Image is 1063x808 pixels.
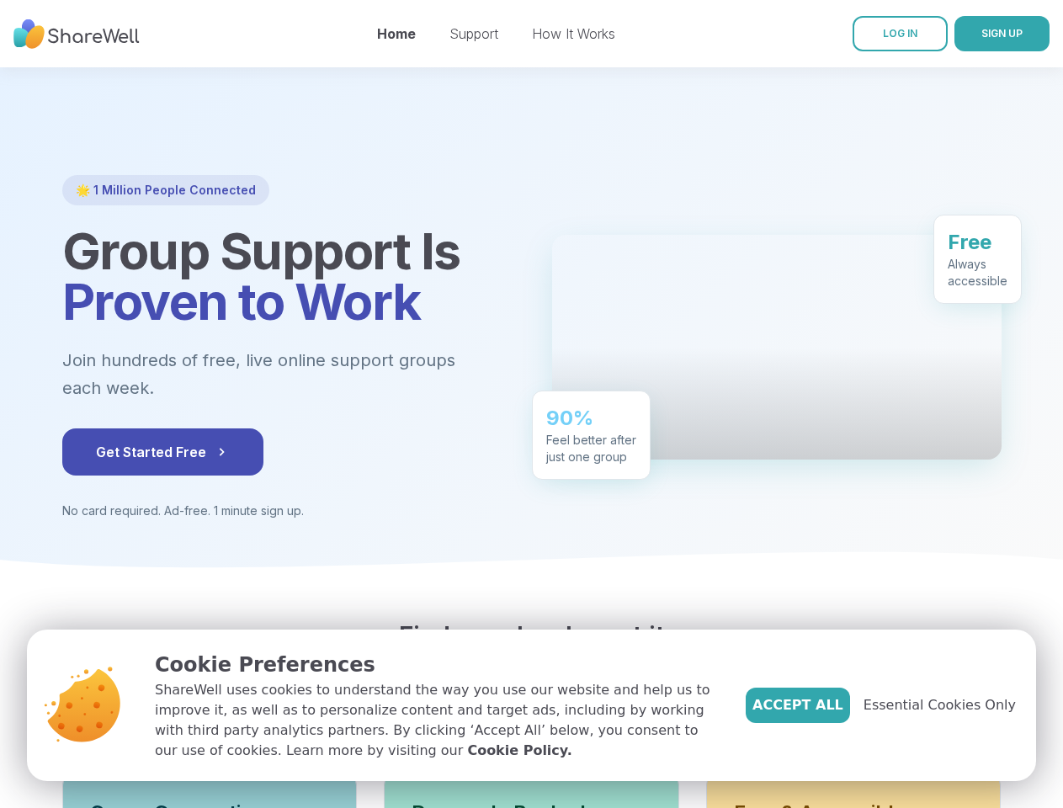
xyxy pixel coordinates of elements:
[752,695,843,715] span: Accept All
[62,428,263,476] button: Get Started Free
[864,695,1016,715] span: Essential Cookies Only
[948,229,1007,256] div: Free
[62,226,512,327] h1: Group Support Is
[449,25,498,42] a: Support
[954,16,1050,51] button: SIGN UP
[377,25,416,42] a: Home
[746,688,850,723] button: Accept All
[883,27,917,40] span: LOG IN
[467,741,571,761] a: Cookie Policy.
[155,680,719,761] p: ShareWell uses cookies to understand the way you use our website and help us to improve it, as we...
[981,27,1023,40] span: SIGN UP
[62,620,1002,651] h2: Find people who get it
[853,16,948,51] a: LOG IN
[546,432,636,465] div: Feel better after just one group
[155,650,719,680] p: Cookie Preferences
[62,271,421,332] span: Proven to Work
[62,502,512,519] p: No card required. Ad-free. 1 minute sign up.
[62,347,512,401] p: Join hundreds of free, live online support groups each week.
[96,442,230,462] span: Get Started Free
[532,25,615,42] a: How It Works
[546,405,636,432] div: 90%
[62,175,269,205] div: 🌟 1 Million People Connected
[13,11,140,57] img: ShareWell Nav Logo
[948,256,1007,290] div: Always accessible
